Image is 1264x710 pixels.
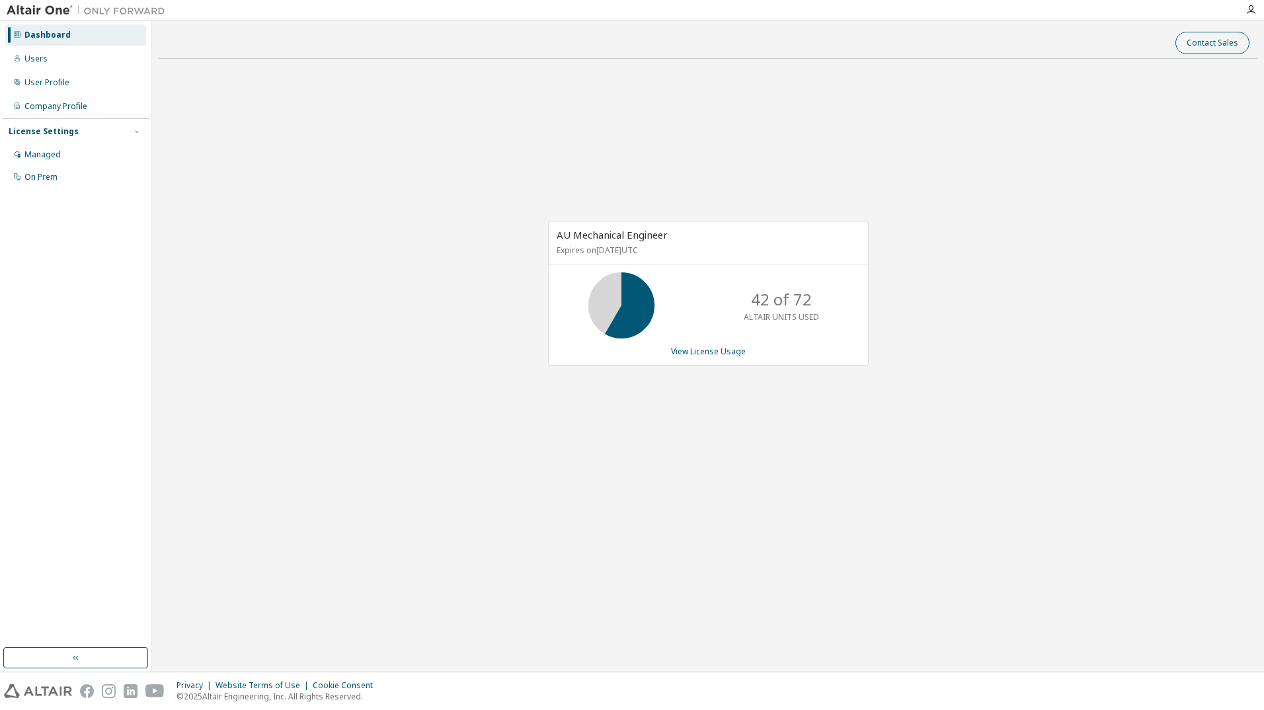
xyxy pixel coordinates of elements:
[557,245,857,256] p: Expires on [DATE] UTC
[24,30,71,40] div: Dashboard
[177,691,381,702] p: © 2025 Altair Engineering, Inc. All Rights Reserved.
[216,680,313,691] div: Website Terms of Use
[124,684,138,698] img: linkedin.svg
[24,149,61,160] div: Managed
[24,77,69,88] div: User Profile
[80,684,94,698] img: facebook.svg
[751,288,812,311] p: 42 of 72
[177,680,216,691] div: Privacy
[24,54,48,64] div: Users
[671,346,746,357] a: View License Usage
[102,684,116,698] img: instagram.svg
[1175,32,1249,54] button: Contact Sales
[4,684,72,698] img: altair_logo.svg
[145,684,165,698] img: youtube.svg
[557,228,668,241] span: AU Mechanical Engineer
[24,101,87,112] div: Company Profile
[744,311,819,323] p: ALTAIR UNITS USED
[7,4,172,17] img: Altair One
[313,680,381,691] div: Cookie Consent
[9,126,79,137] div: License Settings
[24,172,58,182] div: On Prem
